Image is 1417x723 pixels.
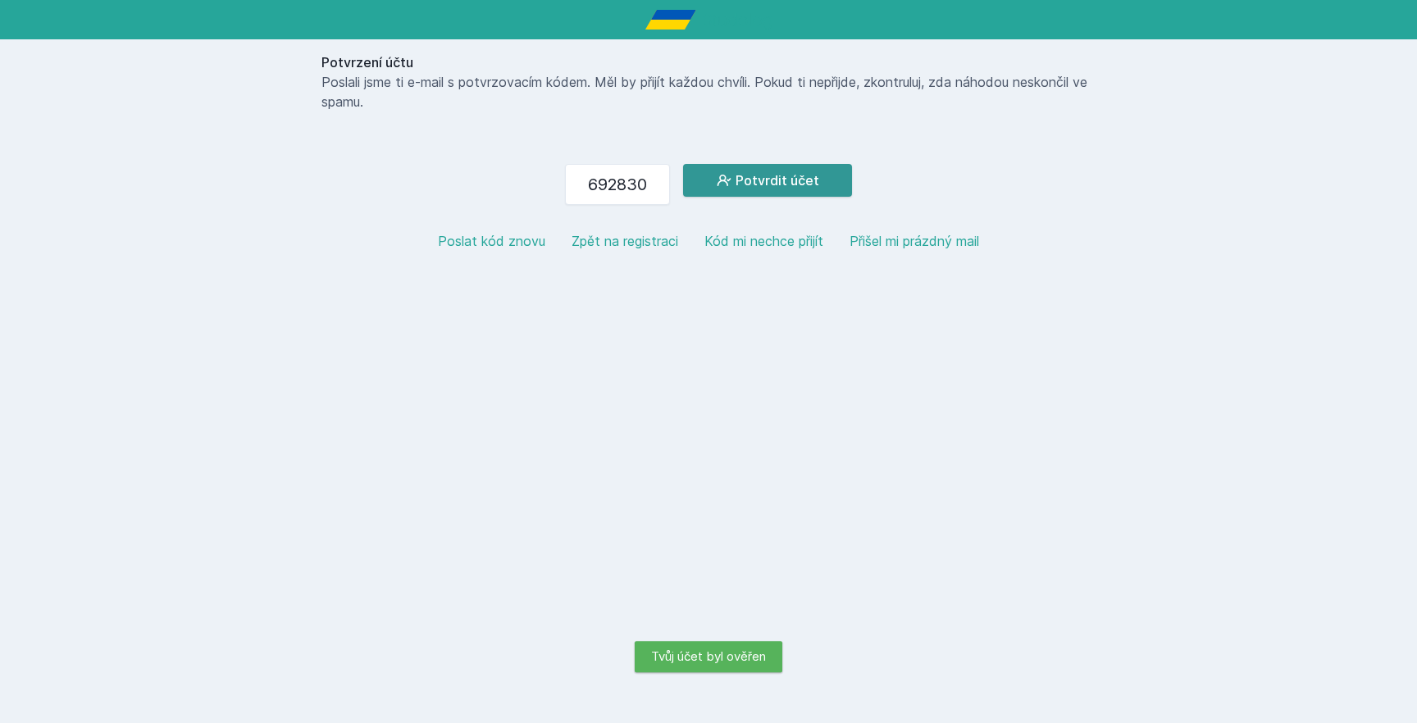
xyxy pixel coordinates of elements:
[321,52,1096,72] h1: Potvrzení účtu
[635,641,782,672] div: Tvůj účet byl ověřen
[572,231,678,251] button: Zpět na registraci
[683,164,852,197] button: Potvrdit účet
[850,231,979,251] button: Přišel mi prázdný mail
[438,231,545,251] button: Poslat kód znovu
[704,231,823,251] button: Kód mi nechce přijít
[565,164,670,205] input: 123456
[321,72,1096,111] p: Poslali jsme ti e-mail s potvrzovacím kódem. Měl by přijít každou chvíli. Pokud ti nepřijde, zkon...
